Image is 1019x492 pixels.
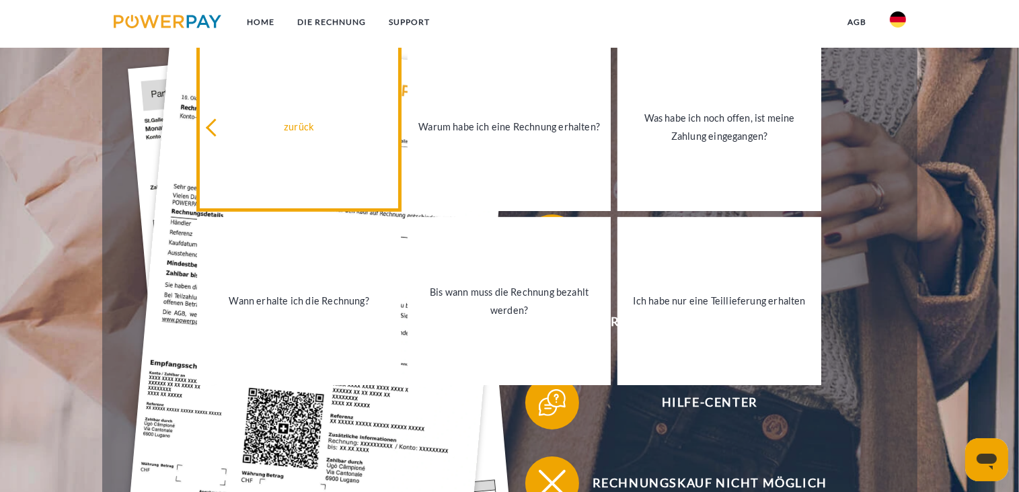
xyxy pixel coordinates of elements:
[416,283,603,319] div: Bis wann muss die Rechnung bezahlt werden?
[114,15,222,28] img: logo-powerpay.svg
[965,438,1008,481] iframe: Schaltfläche zum Öffnen des Messaging-Fensters
[235,10,286,34] a: Home
[837,10,878,34] a: agb
[525,376,875,429] button: Hilfe-Center
[890,11,906,28] img: de
[286,10,377,34] a: DIE RECHNUNG
[617,43,821,211] a: Was habe ich noch offen, ist meine Zahlung eingegangen?
[626,292,813,310] div: Ich habe nur eine Teillieferung erhalten
[545,376,874,429] span: Hilfe-Center
[205,118,393,136] div: zurück
[205,292,393,310] div: Wann erhalte ich die Rechnung?
[377,10,441,34] a: SUPPORT
[535,386,569,419] img: qb_help.svg
[416,118,603,136] div: Warum habe ich eine Rechnung erhalten?
[626,109,813,145] div: Was habe ich noch offen, ist meine Zahlung eingegangen?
